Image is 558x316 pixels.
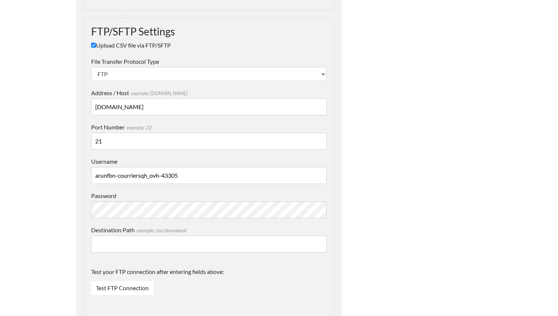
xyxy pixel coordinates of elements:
h3: FTP/SFTP Settings [91,25,327,38]
label: Username [91,157,327,166]
label: Destination Path [91,226,327,235]
label: Address / Host [91,88,327,97]
label: Upload CSV file via FTP/SFTP [91,41,327,50]
span: example: /usr/download/ [135,228,187,233]
label: File Transfer Protocol Type [91,57,327,66]
label: Test your FTP connection after entering fields above: [91,267,327,280]
label: Port Number [91,123,327,132]
span: example: 22 [125,125,152,131]
span: example: [DOMAIN_NAME] [129,90,187,96]
a: Test FTP Connection [91,281,154,295]
input: Upload CSV file via FTP/SFTP [91,43,96,48]
label: Password [91,191,327,200]
iframe: Drift Widget Chat Controller [521,279,549,307]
